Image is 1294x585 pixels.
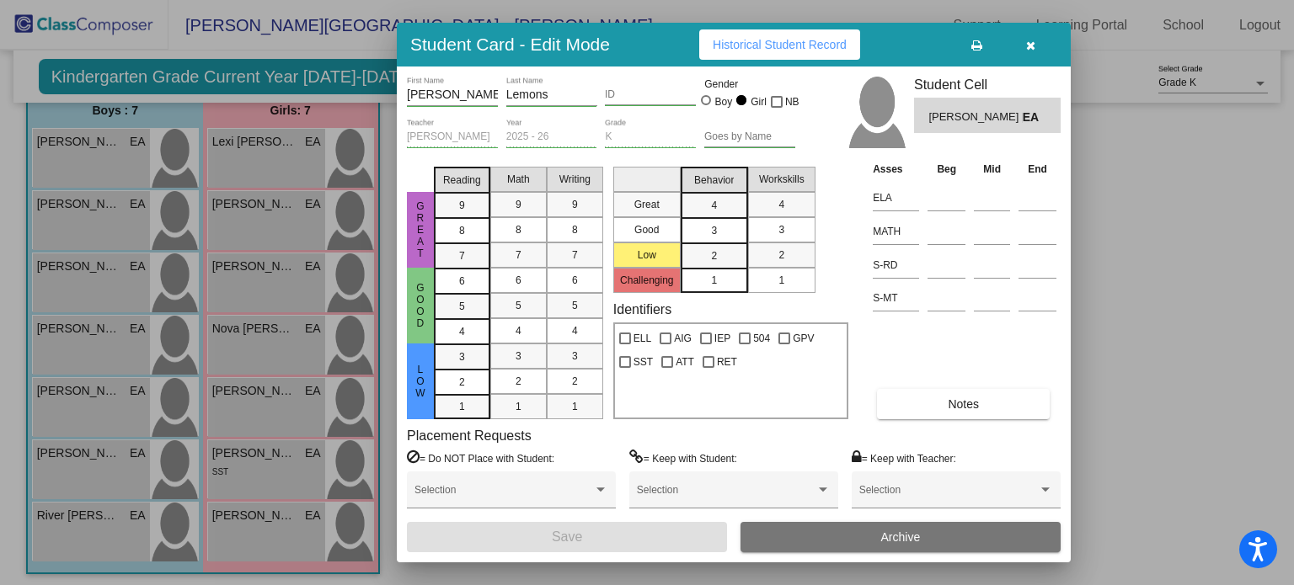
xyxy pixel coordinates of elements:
[459,375,465,390] span: 2
[506,131,597,143] input: year
[572,323,578,338] span: 4
[852,449,956,466] label: = Keep with Teacher:
[516,222,521,237] span: 8
[443,173,481,188] span: Reading
[516,197,521,212] span: 9
[613,301,671,317] label: Identifiers
[516,298,521,313] span: 5
[459,399,465,414] span: 1
[516,247,521,263] span: 7
[714,328,730,348] span: IEP
[717,352,737,372] span: RET
[676,352,694,372] span: ATT
[572,197,578,212] span: 9
[873,285,919,311] input: assessment
[572,298,578,313] span: 5
[572,348,578,364] span: 3
[713,38,847,51] span: Historical Student Record
[507,172,530,187] span: Math
[516,323,521,338] span: 4
[970,160,1014,178] th: Mid
[559,172,591,187] span: Writing
[873,253,919,278] input: assessment
[694,173,734,188] span: Behavior
[572,247,578,263] span: 7
[459,274,465,289] span: 6
[753,328,770,348] span: 504
[516,399,521,414] span: 1
[459,349,465,364] span: 3
[459,299,465,314] span: 5
[410,34,610,55] h3: Student Card - Edit Mode
[778,197,784,212] span: 4
[634,352,653,372] span: SST
[605,131,696,143] input: grade
[413,282,428,329] span: Good
[711,198,717,213] span: 4
[711,273,717,288] span: 1
[699,29,860,60] button: Historical Student Record
[413,200,428,259] span: Great
[634,328,651,348] span: ELL
[516,348,521,364] span: 3
[711,248,717,263] span: 2
[572,222,578,237] span: 8
[873,185,919,210] input: assessment
[785,92,799,112] span: NB
[778,222,784,237] span: 3
[873,219,919,244] input: assessment
[877,389,1050,419] button: Notes
[572,399,578,414] span: 1
[516,273,521,288] span: 6
[948,397,979,411] span: Notes
[741,522,1061,552] button: Archive
[407,131,498,143] input: teacher
[750,94,767,109] div: Girl
[778,273,784,288] span: 1
[711,223,717,238] span: 3
[552,529,582,544] span: Save
[923,160,970,178] th: Beg
[516,374,521,389] span: 2
[572,273,578,288] span: 6
[413,364,428,399] span: Low
[629,449,737,466] label: = Keep with Student:
[459,223,465,238] span: 8
[704,77,795,92] mat-label: Gender
[1014,160,1061,178] th: End
[928,109,1022,126] span: [PERSON_NAME] [PERSON_NAME]
[778,247,784,263] span: 2
[793,328,814,348] span: GPV
[914,77,1061,93] h3: Student Cell
[1023,109,1046,126] span: EA
[674,328,692,348] span: AIG
[881,530,921,544] span: Archive
[714,94,733,109] div: Boy
[704,131,795,143] input: goes by name
[407,449,554,466] label: = Do NOT Place with Student:
[759,172,805,187] span: Workskills
[459,248,465,263] span: 7
[407,522,727,552] button: Save
[869,160,923,178] th: Asses
[407,428,532,444] label: Placement Requests
[459,198,465,213] span: 9
[572,374,578,389] span: 2
[459,324,465,339] span: 4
